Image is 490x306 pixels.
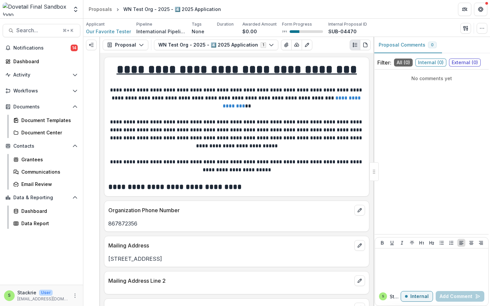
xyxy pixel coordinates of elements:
[3,56,80,67] a: Dashboard
[21,129,75,136] div: Document Center
[428,239,436,247] button: Heading 2
[123,6,221,13] div: WN Test Org - 2025 - 4️⃣ 2025 Application
[3,24,80,37] button: Search...
[282,29,287,34] p: 29 %
[354,275,365,286] button: edit
[408,239,416,247] button: Strike
[447,239,455,247] button: Ordered List
[61,27,75,34] div: ⌘ + K
[21,181,75,188] div: Email Review
[17,289,36,296] p: Stackrie
[21,168,75,175] div: Communications
[390,293,401,300] p: Stackrie
[108,220,365,228] p: 867872356
[394,59,413,67] span: All ( 0 )
[242,28,257,35] p: $0.00
[3,141,80,151] button: Open Contacts
[21,156,75,163] div: Grantees
[11,115,80,126] a: Document Templates
[13,88,70,94] span: Workflows
[436,291,484,302] button: Add Comment
[86,4,115,14] a: Proposals
[3,192,80,203] button: Open Data & Reporting
[13,45,71,51] span: Notifications
[474,3,487,16] button: Get Help
[382,295,384,298] div: Stackrie
[360,40,371,50] button: PDF view
[11,166,80,177] a: Communications
[3,85,80,96] button: Open Workflows
[192,28,204,35] p: None
[3,101,80,112] button: Open Documents
[328,21,367,27] p: Internal Proposal ID
[3,70,80,80] button: Open Activity
[415,59,446,67] span: Internal ( 0 )
[401,291,433,302] button: Internal
[328,28,357,35] p: SUB-04470
[136,28,186,35] p: International Pipeline
[11,206,80,217] a: Dashboard
[13,58,75,65] div: Dashboard
[71,292,79,300] button: More
[457,239,465,247] button: Align Left
[377,59,391,67] p: Filter:
[86,40,97,50] button: Expand left
[378,239,386,247] button: Bold
[11,179,80,190] a: Email Review
[217,21,234,27] p: Duration
[21,117,75,124] div: Document Templates
[350,40,360,50] button: Plaintext view
[86,21,105,27] p: Applicant
[89,6,112,13] div: Proposals
[17,296,68,302] p: [EMAIL_ADDRESS][DOMAIN_NAME]
[477,239,485,247] button: Align Right
[39,290,53,296] p: User
[71,3,80,16] button: Open entity switcher
[108,255,365,263] p: [STREET_ADDRESS]
[21,208,75,215] div: Dashboard
[13,143,70,149] span: Contacts
[71,45,78,51] span: 14
[281,40,292,50] button: View Attached Files
[3,3,68,16] img: Dovetail Final Sandbox logo
[13,104,70,110] span: Documents
[103,40,148,50] button: Proposal
[16,27,59,34] span: Search...
[377,75,486,82] p: No comments yet
[21,220,75,227] div: Data Report
[11,218,80,229] a: Data Report
[3,43,80,53] button: Notifications14
[398,239,406,247] button: Italicize
[438,239,446,247] button: Bullet List
[354,205,365,216] button: edit
[431,43,434,47] span: 0
[13,195,70,201] span: Data & Reporting
[154,40,278,50] button: WN Test Org - 2025 - 4️⃣ 2025 Application1
[302,40,312,50] button: Edit as form
[373,37,442,53] button: Proposal Comments
[108,206,352,214] p: Organization Phone Number
[136,21,152,27] p: Pipeline
[282,21,312,27] p: Form Progress
[418,239,426,247] button: Heading 1
[354,240,365,251] button: edit
[458,3,471,16] button: Partners
[8,293,11,298] div: Stackrie
[108,241,352,249] p: Mailing Address
[13,72,70,78] span: Activity
[108,277,352,285] p: Mailing Address Line 2
[11,127,80,138] a: Document Center
[86,4,224,14] nav: breadcrumb
[11,154,80,165] a: Grantees
[242,21,277,27] p: Awarded Amount
[410,294,429,299] p: Internal
[467,239,475,247] button: Align Center
[449,59,481,67] span: External ( 0 )
[388,239,396,247] button: Underline
[192,21,202,27] p: Tags
[86,28,131,35] a: Our Favorite Tester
